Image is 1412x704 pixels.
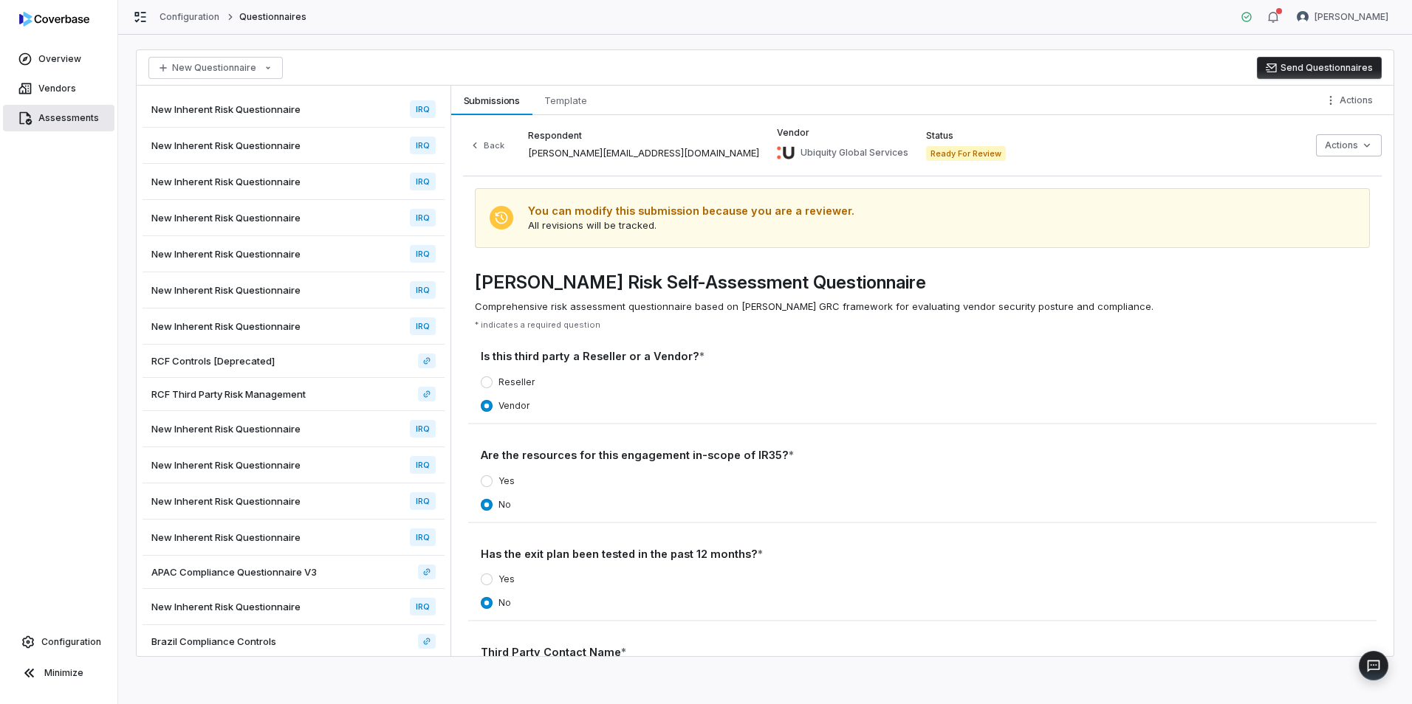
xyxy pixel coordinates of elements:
span: Ubiquity Global Services [801,147,908,159]
a: Configuration [160,11,220,23]
label: Yes [498,573,515,585]
a: Brazil Compliance Controls [418,634,436,649]
label: Reseller [498,376,535,388]
a: Brazil Compliance Controls [143,625,445,658]
label: Vendor [498,400,529,412]
span: Brazil Compliance Controls [151,635,276,648]
span: IRQ [410,598,436,615]
span: Configuration [41,636,101,648]
span: RCF Third Party Risk Management [151,387,306,401]
button: More actions [1320,89,1382,111]
span: New Inherent Risk Questionnaire [151,458,301,472]
span: RCF Controls [Deprecated] [151,354,275,367]
span: IRQ [410,209,436,227]
p: [PERSON_NAME][EMAIL_ADDRESS][DOMAIN_NAME] [528,146,759,161]
span: Vendors [38,83,76,94]
a: New Inherent Risk QuestionnaireIRQ [143,164,445,200]
label: Yes [498,475,515,487]
a: New Inherent Risk QuestionnaireIRQ [143,483,445,520]
span: IRQ [410,456,436,474]
div: Third Party Contact Name [481,644,1364,660]
button: Minimize [6,658,112,688]
a: RCF Controls [Deprecated] [143,345,445,378]
span: IRQ [410,317,436,335]
div: Are the resources for this engagement in-scope of IR35? [481,447,1364,463]
span: [PERSON_NAME] [1315,11,1388,23]
a: Assessments [3,105,114,131]
span: IRQ [410,137,436,154]
label: Status [926,130,1006,142]
span: Assessments [38,112,99,124]
a: New Inherent Risk QuestionnaireIRQ [143,128,445,164]
span: New Inherent Risk Questionnaire [151,103,301,116]
a: RCF Third Party Risk Management [143,378,445,411]
button: Send Questionnaires [1257,57,1382,79]
span: Template [538,91,593,110]
span: IRQ [410,281,436,299]
span: New Inherent Risk Questionnaire [151,139,301,152]
a: APAC Compliance Questionnaire V3 [143,556,445,589]
span: New Inherent Risk Questionnaire [151,494,301,508]
span: New Inherent Risk Questionnaire [151,600,301,613]
span: Overview [38,53,81,65]
a: New Inherent Risk QuestionnaireIRQ [143,520,445,556]
img: logo-D7KZi-bG.svg [19,12,89,27]
span: Minimize [44,667,83,679]
span: New Inherent Risk Questionnaire [151,283,301,297]
a: New Inherent Risk QuestionnaireIRQ [143,236,445,272]
span: IRQ [410,528,436,546]
a: APAC Compliance Questionnaire V3 [418,565,436,579]
a: Vendors [3,75,114,102]
a: New Inherent Risk QuestionnaireIRQ [143,308,445,345]
a: Configuration [6,629,112,655]
h3: [PERSON_NAME] Risk Self-Assessment Questionnaire [475,272,1370,294]
span: New Inherent Risk Questionnaire [151,175,301,188]
span: IRQ [410,245,436,263]
span: Ready For Review [926,146,1006,161]
a: New Inherent Risk QuestionnaireIRQ [143,200,445,236]
img: Verity Billson avatar [1297,11,1309,23]
span: New Inherent Risk Questionnaire [151,320,301,333]
button: Verity Billson avatar[PERSON_NAME] [1288,6,1397,28]
span: IRQ [410,492,436,510]
label: No [498,499,511,511]
label: Vendor [777,127,908,139]
span: IRQ [410,173,436,190]
button: Back [463,137,510,154]
a: New Inherent Risk QuestionnaireIRQ [143,272,445,308]
a: New Inherent Risk QuestionnaireIRQ [143,589,445,625]
a: New Inherent Risk QuestionnaireIRQ [143,92,445,128]
span: IRQ [410,420,436,438]
span: APAC Compliance Questionnaire V3 [151,565,317,579]
div: All revisions will be tracked. [528,203,854,233]
span: New Inherent Risk Questionnaire [151,211,301,224]
button: New Questionnaire [148,57,283,79]
span: New Inherent Risk Questionnaire [151,531,301,544]
a: RCF Controls [Deprecated] [418,353,436,368]
span: New Inherent Risk Questionnaire [151,247,301,260]
div: Is this third party a Reseller or a Vendor? [481,348,1364,365]
a: Overview [3,46,114,72]
a: New Inherent Risk QuestionnaireIRQ [143,447,445,483]
span: Submissions [458,91,527,110]
div: You can modify this submission because you are a reviewer. [528,203,854,218]
span: IRQ [410,100,436,118]
div: Has the exit plan been tested in the past 12 months? [481,546,1364,562]
a: RCF Third Party Risk Management [418,387,436,401]
label: No [498,597,511,609]
a: https://ubiquity.com/Ubiquity Global Services [772,137,913,168]
a: New Inherent Risk QuestionnaireIRQ [143,411,445,447]
span: New Inherent Risk Questionnaire [151,422,301,435]
button: Actions [1316,134,1382,156]
span: Questionnaires [239,11,307,23]
label: Respondent [528,130,759,142]
span: Comprehensive risk assessment questionnaire based on [PERSON_NAME] GRC framework for evaluating v... [475,300,1370,314]
p: * indicates a required question [475,320,1370,331]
